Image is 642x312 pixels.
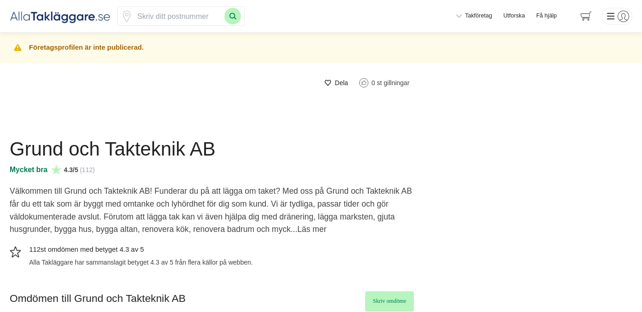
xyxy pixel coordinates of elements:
[335,78,348,88] span: Dela
[355,76,414,90] a: Klicka för att gilla Grund och Takteknik AB
[298,225,327,234] a: Läs mer
[321,76,351,90] a: Dela
[121,11,132,22] svg: Pin / Karta
[132,7,224,25] input: Skriv ditt postnummer
[365,291,414,311] a: Skriv omdöme
[536,12,557,20] span: Få hjälp
[574,8,598,24] span: navigation-cart
[10,185,414,240] p: Välkommen till Grund och Takteknik AB! Funderar du på att lägga om taket? Med oss på Grund och Ta...
[372,79,375,87] span: 0
[224,8,241,24] button: Sök med postnummer
[29,257,253,267] p: Alla Takläggare har sammanslagit betyget 4.3 av 5 från flera källor på webben.
[10,76,111,131] img: Grund och Takteknik AB logotyp
[10,166,47,173] span: Mycket bra
[80,165,95,175] span: (112)
[10,9,111,24] img: Alla Takläggare
[10,291,186,310] h3: Omdömen till Grund och Takteknik AB
[10,138,215,164] h1: Grund och Takteknik AB
[29,42,143,53] h5: Företagsprofilen är inte publicerad.
[29,244,253,257] h5: 112st omdömen med betyget 4.3 av 5
[465,12,492,20] span: Takföretag
[377,79,410,87] span: st gillningar
[504,12,525,20] a: Utforska
[121,11,132,22] span: Klicka för att använda din position.
[64,165,78,175] span: 4.3/5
